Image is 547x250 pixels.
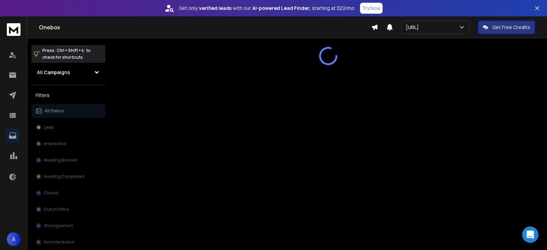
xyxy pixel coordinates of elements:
[179,5,355,12] p: Get only with our starting at $22/mo
[478,20,535,34] button: Get Free Credits
[7,23,21,36] img: logo
[406,24,422,31] p: [URL]
[31,91,105,100] h3: Filters
[492,24,530,31] p: Get Free Credits
[252,5,310,12] strong: AI-powered Lead Finder,
[362,5,381,12] p: Try Now
[42,47,91,61] p: Press to check for shortcuts.
[7,232,21,246] button: A
[522,226,538,243] div: Open Intercom Messenger
[199,5,231,12] strong: verified leads
[31,66,105,79] button: All Campaigns
[39,23,371,31] h1: Onebox
[360,3,383,14] button: Try Now
[56,46,85,54] span: Ctrl + Shift + k
[37,69,70,76] h1: All Campaigns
